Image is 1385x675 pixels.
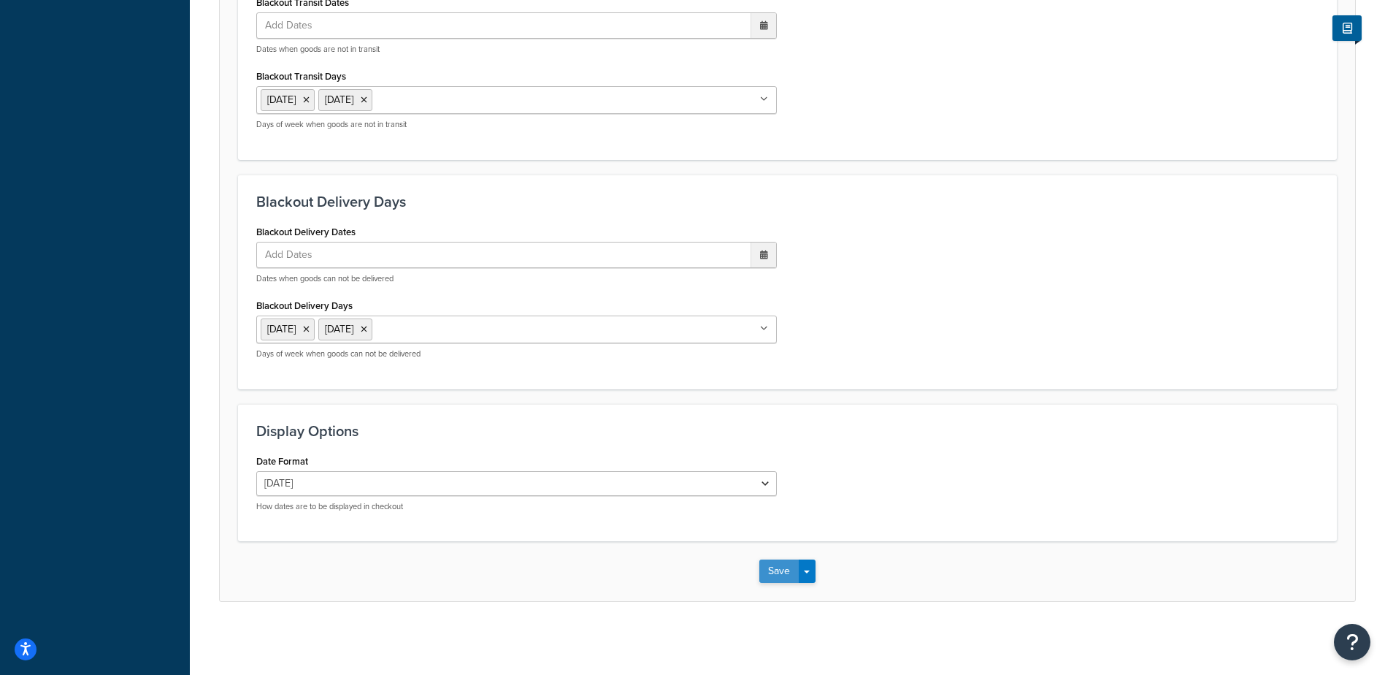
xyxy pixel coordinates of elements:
span: [DATE] [325,321,353,337]
span: Add Dates [261,13,331,38]
p: Days of week when goods are not in transit [256,119,777,130]
p: Dates when goods can not be delivered [256,273,777,284]
p: Dates when goods are not in transit [256,44,777,55]
button: Open Resource Center [1334,624,1370,660]
h3: Blackout Delivery Days [256,194,1319,210]
label: Blackout Delivery Days [256,300,353,311]
label: Blackout Transit Days [256,71,346,82]
label: Blackout Delivery Dates [256,226,356,237]
label: Date Format [256,456,308,467]
span: Add Dates [261,243,331,267]
span: [DATE] [267,92,296,107]
button: Save [759,560,799,583]
p: Days of week when goods can not be delivered [256,348,777,359]
button: Show Help Docs [1332,15,1362,41]
span: [DATE] [325,92,353,107]
span: [DATE] [267,321,296,337]
p: How dates are to be displayed in checkout [256,501,777,512]
h3: Display Options [256,423,1319,439]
